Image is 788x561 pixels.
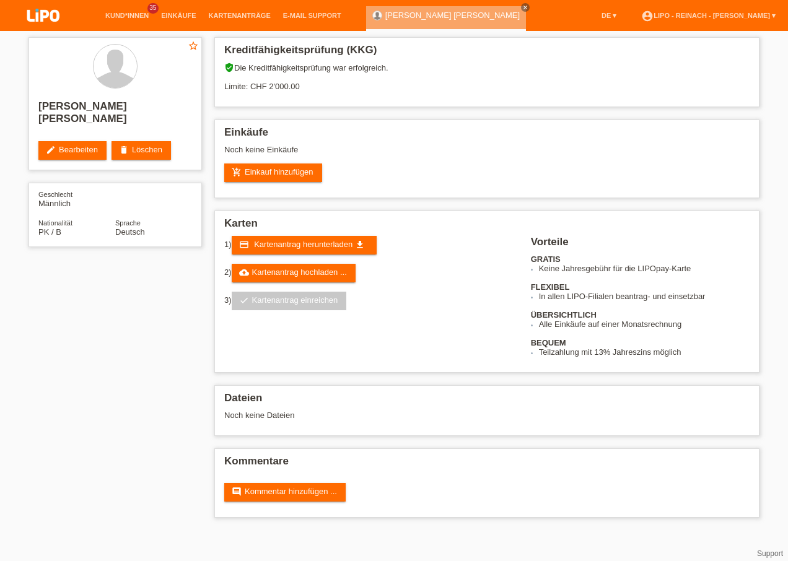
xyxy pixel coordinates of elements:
a: DE ▾ [595,12,623,19]
i: verified_user [224,63,234,72]
span: Nationalität [38,219,72,227]
div: Noch keine Dateien [224,411,603,420]
i: close [522,4,528,11]
a: Kund*innen [99,12,155,19]
li: In allen LIPO-Filialen beantrag- und einsetzbar [539,292,750,301]
b: ÜBERSICHTLICH [531,310,597,320]
b: BEQUEM [531,338,566,347]
a: close [521,3,530,12]
h2: Karten [224,217,750,236]
a: Support [757,549,783,558]
i: get_app [355,240,365,250]
div: 2) [224,264,515,282]
a: deleteLöschen [112,141,171,160]
div: Noch keine Einkäufe [224,145,750,163]
i: edit [46,145,56,155]
div: Die Kreditfähigkeitsprüfung war erfolgreich. Limite: CHF 2'000.00 [224,63,750,100]
div: Männlich [38,189,115,208]
span: 35 [147,3,159,14]
i: check [239,295,249,305]
i: credit_card [239,240,249,250]
a: cloud_uploadKartenantrag hochladen ... [232,264,356,282]
span: Kartenantrag herunterladen [254,240,352,249]
i: add_shopping_cart [232,167,242,177]
a: star_border [188,40,199,53]
li: Teilzahlung mit 13% Jahreszins möglich [539,347,750,357]
h2: Dateien [224,392,750,411]
a: account_circleLIPO - Reinach - [PERSON_NAME] ▾ [635,12,782,19]
h2: [PERSON_NAME] [PERSON_NAME] [38,100,192,131]
i: star_border [188,40,199,51]
i: cloud_upload [239,267,249,277]
h2: Einkäufe [224,126,750,145]
i: delete [119,145,129,155]
a: credit_card Kartenantrag herunterladen get_app [232,236,377,254]
a: Einkäufe [155,12,202,19]
a: editBearbeiten [38,141,107,160]
i: comment [232,487,242,497]
a: add_shopping_cartEinkauf hinzufügen [224,163,322,182]
a: commentKommentar hinzufügen ... [224,483,346,502]
h2: Kommentare [224,455,750,474]
h2: Vorteile [531,236,750,254]
div: 3) [224,292,515,310]
span: Deutsch [115,227,145,237]
div: 1) [224,236,515,254]
span: Geschlecht [38,191,72,198]
span: Sprache [115,219,141,227]
b: GRATIS [531,254,561,264]
a: checkKartenantrag einreichen [232,292,347,310]
li: Keine Jahresgebühr für die LIPOpay-Karte [539,264,750,273]
b: FLEXIBEL [531,282,570,292]
h2: Kreditfähigkeitsprüfung (KKG) [224,44,750,63]
a: LIPO pay [12,25,74,35]
a: Kartenanträge [203,12,277,19]
li: Alle Einkäufe auf einer Monatsrechnung [539,320,750,329]
a: E-Mail Support [277,12,348,19]
a: [PERSON_NAME] [PERSON_NAME] [385,11,520,20]
span: Pakistan / B / 09.07.2015 [38,227,61,237]
i: account_circle [641,10,654,22]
